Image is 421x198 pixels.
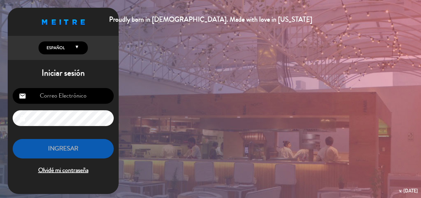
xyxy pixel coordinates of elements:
[8,68,119,78] h1: Iniciar sesión
[19,115,26,122] i: lock
[399,187,418,195] div: v. [DATE]
[13,139,114,158] button: INGRESAR
[19,92,26,100] i: email
[13,165,114,175] span: Olvidé mi contraseña
[45,45,65,51] span: Español
[13,88,114,104] input: Correo Electrónico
